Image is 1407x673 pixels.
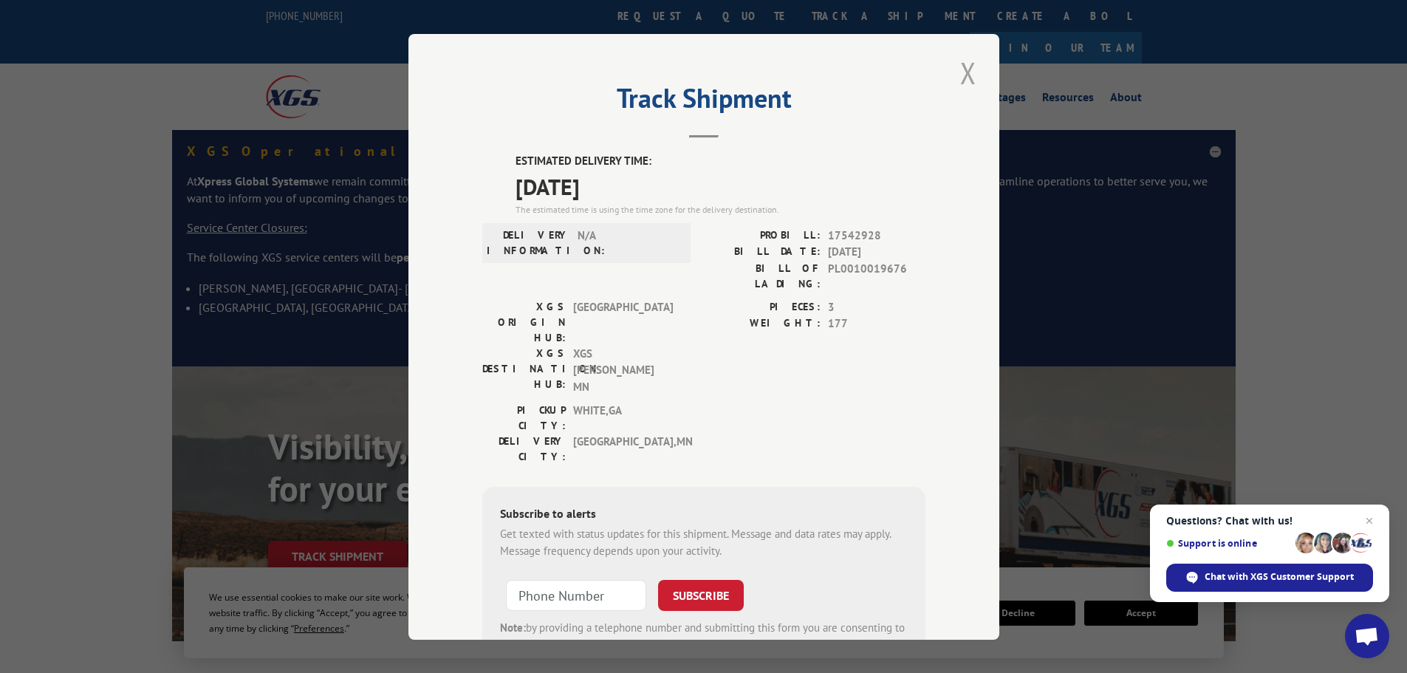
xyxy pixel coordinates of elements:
[482,403,566,434] label: PICKUP CITY:
[578,227,677,258] span: N/A
[704,260,821,291] label: BILL OF LADING:
[1166,538,1290,549] span: Support is online
[516,153,925,170] label: ESTIMATED DELIVERY TIME:
[516,202,925,216] div: The estimated time is using the time zone for the delivery destination.
[482,434,566,465] label: DELIVERY CITY:
[500,526,908,559] div: Get texted with status updates for this shipment. Message and data rates may apply. Message frequ...
[828,315,925,332] span: 177
[573,345,673,395] span: XGS [PERSON_NAME] MN
[704,227,821,244] label: PROBILL:
[1166,564,1373,592] span: Chat with XGS Customer Support
[487,227,570,258] label: DELIVERY INFORMATION:
[573,403,673,434] span: WHITE , GA
[956,52,981,93] button: Close modal
[506,580,646,611] input: Phone Number
[500,505,908,526] div: Subscribe to alerts
[704,315,821,332] label: WEIGHT:
[828,260,925,291] span: PL0010019676
[500,621,526,635] strong: Note:
[573,434,673,465] span: [GEOGRAPHIC_DATA] , MN
[1205,570,1354,584] span: Chat with XGS Customer Support
[482,88,925,116] h2: Track Shipment
[482,345,566,395] label: XGS DESTINATION HUB:
[1166,515,1373,527] span: Questions? Chat with us!
[1345,614,1389,658] a: Open chat
[828,298,925,315] span: 3
[828,244,925,261] span: [DATE]
[704,244,821,261] label: BILL DATE:
[500,620,908,670] div: by providing a telephone number and submitting this form you are consenting to be contacted by SM...
[482,298,566,345] label: XGS ORIGIN HUB:
[516,169,925,202] span: [DATE]
[658,580,744,611] button: SUBSCRIBE
[828,227,925,244] span: 17542928
[704,298,821,315] label: PIECES:
[573,298,673,345] span: [GEOGRAPHIC_DATA]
